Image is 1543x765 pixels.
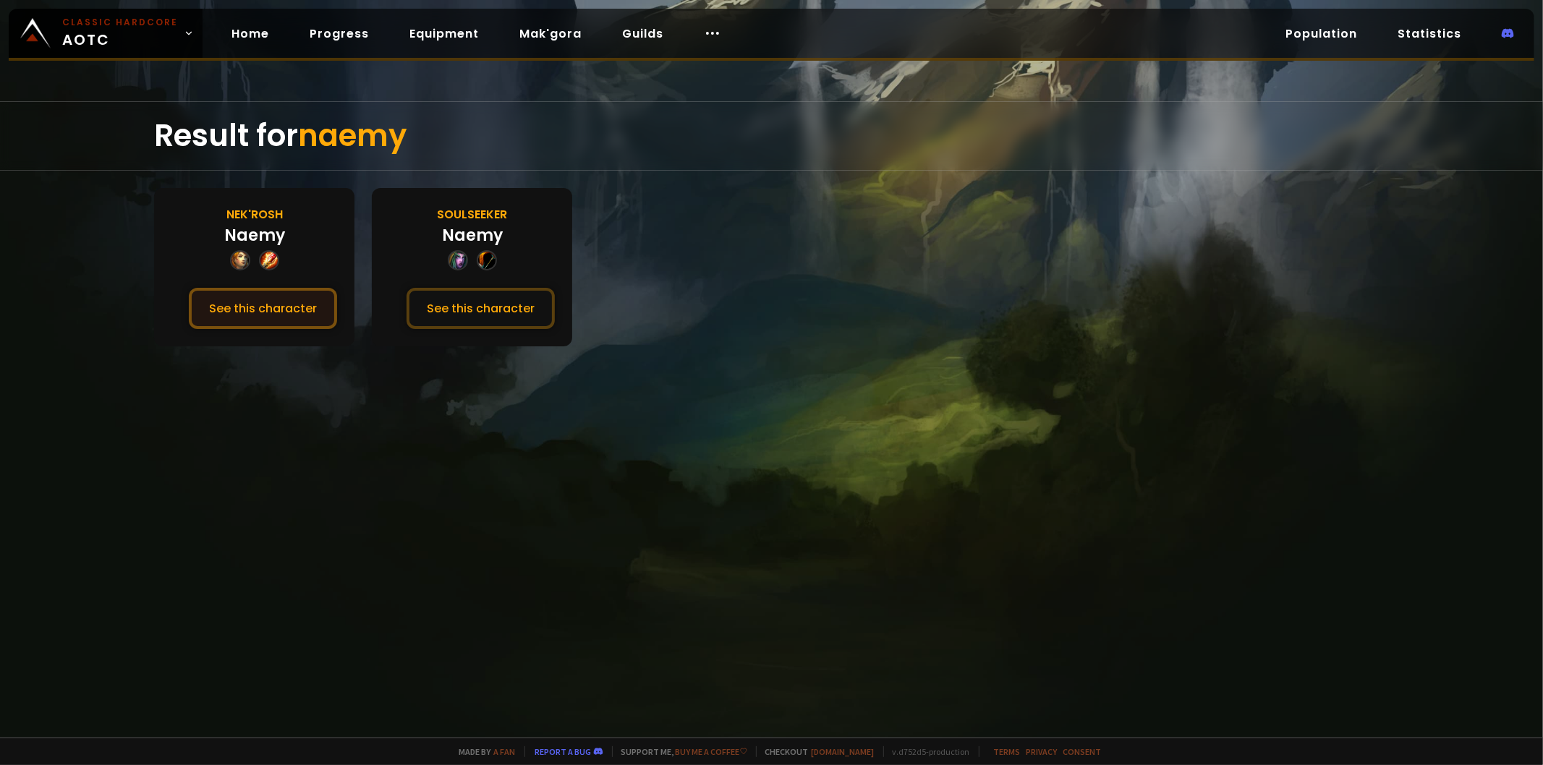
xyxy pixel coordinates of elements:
a: Terms [994,746,1021,757]
span: Made by [451,746,516,757]
span: Support me, [612,746,747,757]
button: See this character [407,288,555,329]
div: Naemy [224,223,285,247]
a: Classic HardcoreAOTC [9,9,203,58]
a: [DOMAIN_NAME] [812,746,875,757]
a: Consent [1063,746,1102,757]
a: Statistics [1386,19,1473,48]
a: Guilds [611,19,675,48]
div: Soulseeker [437,205,507,223]
a: Home [220,19,281,48]
a: Buy me a coffee [676,746,747,757]
button: See this character [189,288,337,329]
a: Privacy [1026,746,1058,757]
div: Nek'Rosh [226,205,283,223]
div: Result for [154,102,1388,170]
div: Naemy [442,223,503,247]
span: Checkout [756,746,875,757]
a: a fan [494,746,516,757]
a: Mak'gora [508,19,593,48]
a: Population [1274,19,1369,48]
span: v. d752d5 - production [883,746,970,757]
a: Equipment [398,19,490,48]
a: Report a bug [535,746,592,757]
span: naemy [298,114,407,157]
a: Progress [298,19,381,48]
small: Classic Hardcore [62,16,178,29]
span: AOTC [62,16,178,51]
